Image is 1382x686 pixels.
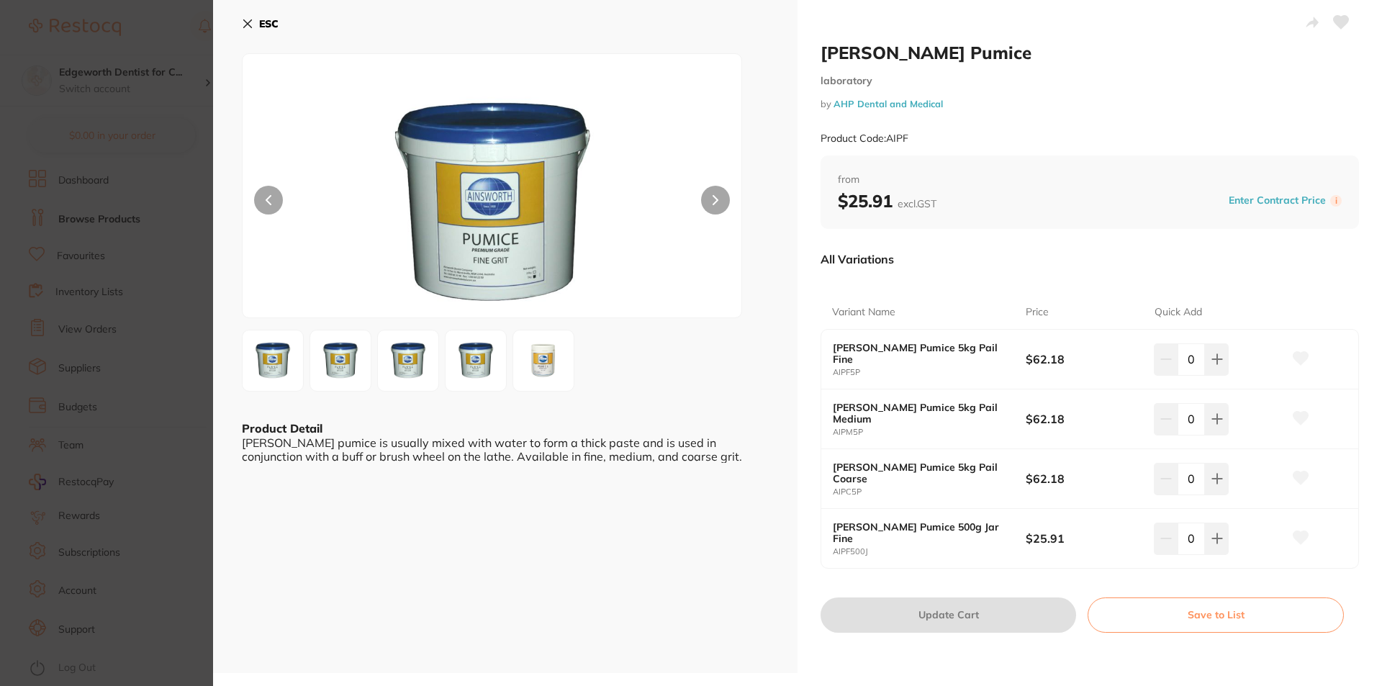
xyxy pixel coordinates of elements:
img: LWpwZy01Nzk5MA [518,335,569,387]
div: [PERSON_NAME] pumice is usually mixed with water to form a thick paste and is used in conjunction... [242,436,769,463]
b: [PERSON_NAME] Pumice 5kg Pail Coarse [833,461,1006,484]
small: AIPC5P [833,487,1026,497]
button: Enter Contract Price [1224,194,1330,207]
img: LWpwZy01Nzk5MQ [450,335,502,387]
p: Quick Add [1155,305,1202,320]
p: All Variations [821,252,894,266]
img: LWpwZy01Nzk4Nw [247,335,299,387]
small: by [821,99,1359,109]
span: excl. GST [898,197,936,210]
b: $62.18 [1026,471,1142,487]
small: Product Code: AIPF [821,132,908,145]
label: i [1330,195,1342,207]
small: AIPF5P [833,368,1026,377]
small: laboratory [821,75,1359,87]
img: LWpwZy01Nzk4Nw [343,90,642,317]
h2: [PERSON_NAME] Pumice [821,42,1359,63]
button: ESC [242,12,279,36]
small: AIPF500J [833,547,1026,556]
b: $25.91 [1026,531,1142,546]
span: from [838,173,1342,187]
img: LWpwZy01Nzk4OA [315,335,366,387]
img: LWpwZy01Nzk4OQ [382,335,434,387]
b: $62.18 [1026,351,1142,367]
p: Price [1026,305,1049,320]
b: $25.91 [838,190,936,212]
p: Variant Name [832,305,895,320]
b: $62.18 [1026,411,1142,427]
button: Save to List [1088,597,1344,632]
b: ESC [259,17,279,30]
b: Product Detail [242,421,322,435]
b: [PERSON_NAME] Pumice 5kg Pail Fine [833,342,1006,365]
b: [PERSON_NAME] Pumice 500g Jar Fine [833,521,1006,544]
small: AIPM5P [833,428,1026,437]
b: [PERSON_NAME] Pumice 5kg Pail Medium [833,402,1006,425]
button: Update Cart [821,597,1076,632]
a: AHP Dental and Medical [834,98,943,109]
